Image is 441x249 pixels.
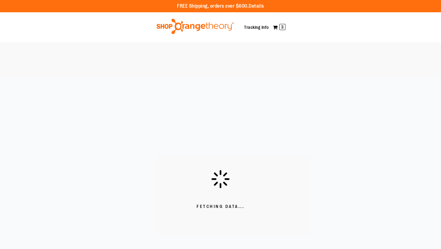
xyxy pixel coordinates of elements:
span: 3 [279,24,285,30]
span: Fetching Data... [197,204,244,210]
a: Details [249,3,264,9]
img: Shop Orangetheory [156,19,235,34]
a: Tracking Info [244,25,269,30]
p: FREE Shipping, orders over $600. [177,3,264,10]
